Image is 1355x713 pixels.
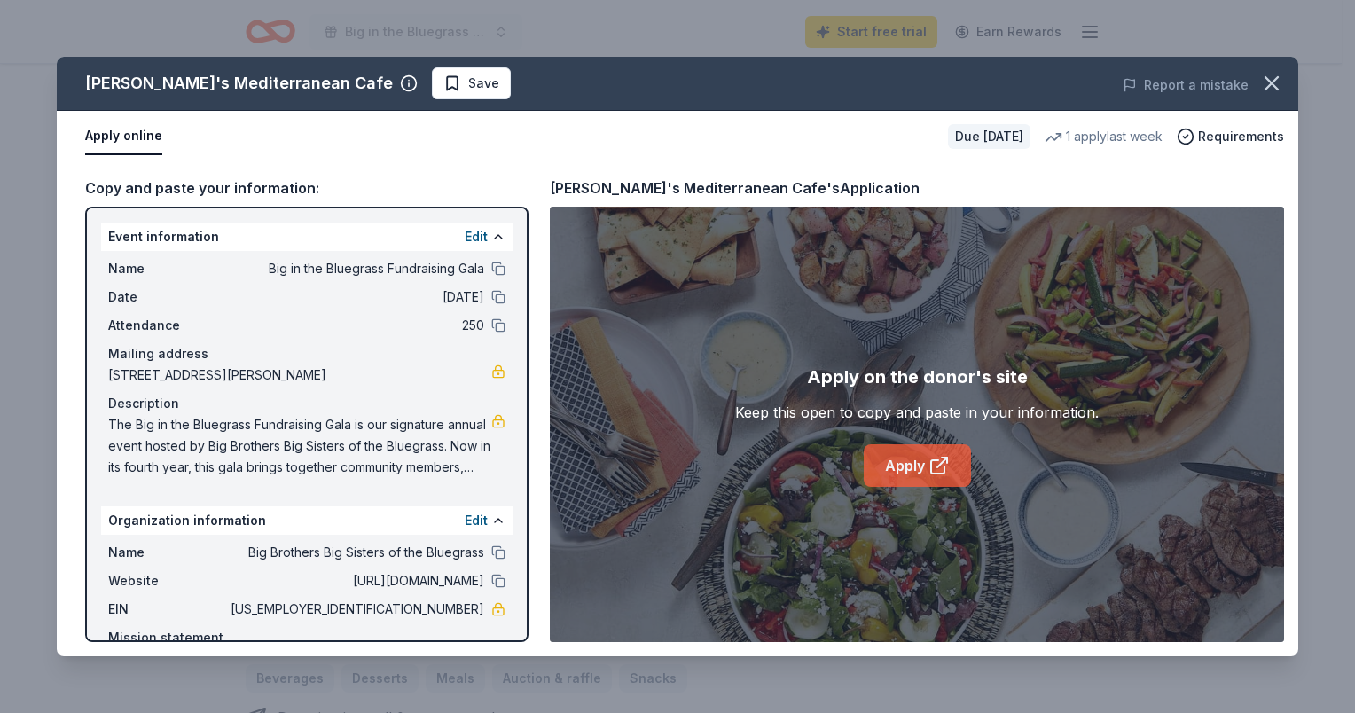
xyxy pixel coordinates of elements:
div: Mailing address [108,343,505,364]
div: Copy and paste your information: [85,176,529,200]
span: Requirements [1198,126,1284,147]
button: Apply online [85,118,162,155]
span: 250 [227,315,484,336]
a: Apply [864,444,971,487]
button: Edit [465,226,488,247]
div: Mission statement [108,627,505,648]
div: Description [108,393,505,414]
span: [US_EMPLOYER_IDENTIFICATION_NUMBER] [227,599,484,620]
span: [STREET_ADDRESS][PERSON_NAME] [108,364,491,386]
button: Save [432,67,511,99]
div: 1 apply last week [1045,126,1163,147]
span: [URL][DOMAIN_NAME] [227,570,484,592]
div: Apply on the donor's site [807,363,1028,391]
button: Edit [465,510,488,531]
span: Name [108,258,227,279]
div: Keep this open to copy and paste in your information. [735,402,1099,423]
span: Name [108,542,227,563]
button: Report a mistake [1123,74,1249,96]
div: [PERSON_NAME]'s Mediterranean Cafe [85,69,393,98]
button: Requirements [1177,126,1284,147]
span: Attendance [108,315,227,336]
div: [PERSON_NAME]'s Mediterranean Cafe's Application [550,176,920,200]
span: The Big in the Bluegrass Fundraising Gala is our signature annual event hosted by Big Brothers Bi... [108,414,491,478]
span: Big in the Bluegrass Fundraising Gala [227,258,484,279]
span: Website [108,570,227,592]
span: EIN [108,599,227,620]
span: Date [108,286,227,308]
span: Save [468,73,499,94]
div: Event information [101,223,513,251]
div: Due [DATE] [948,124,1030,149]
span: Big Brothers Big Sisters of the Bluegrass [227,542,484,563]
span: [DATE] [227,286,484,308]
div: Organization information [101,506,513,535]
